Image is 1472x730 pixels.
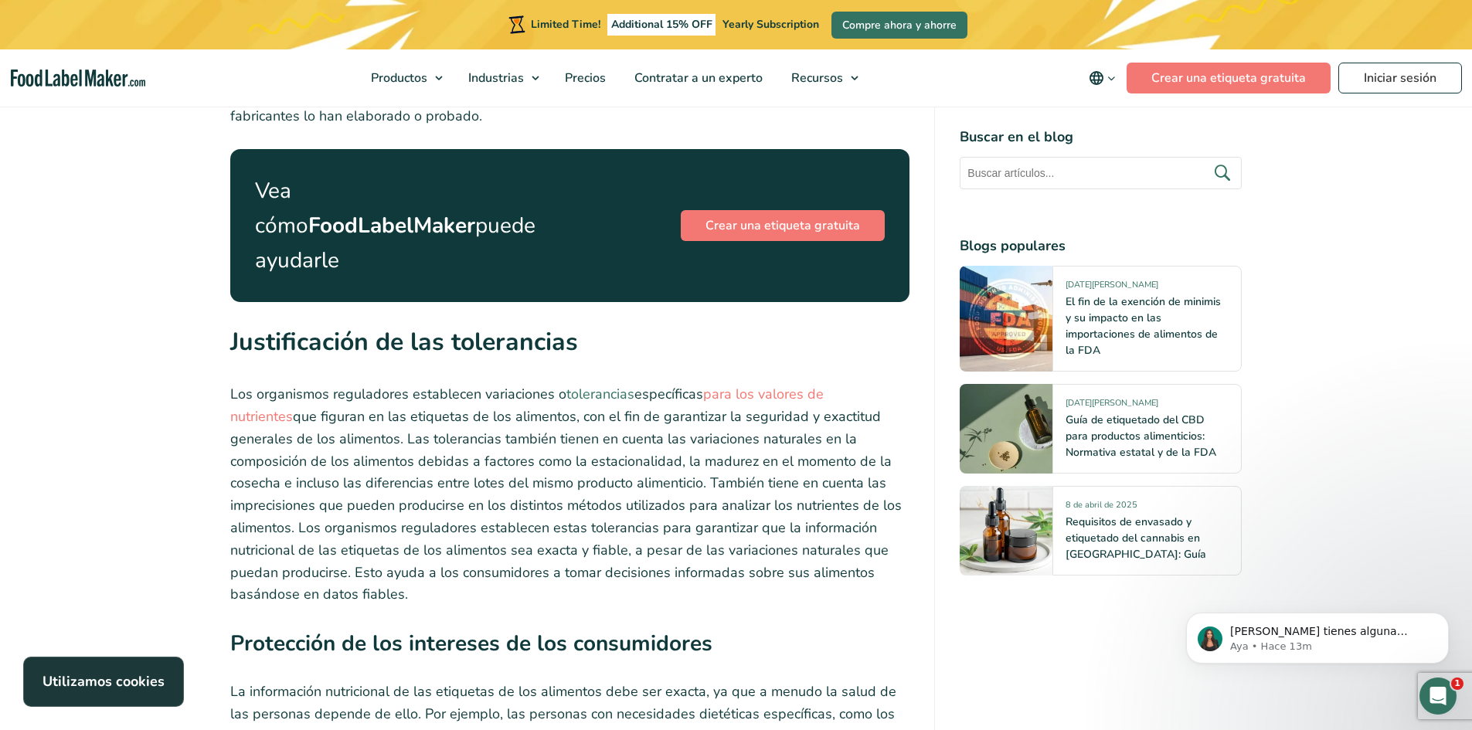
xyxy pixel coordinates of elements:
span: [DATE][PERSON_NAME] [1066,279,1158,297]
input: Buscar artículos... [960,157,1242,189]
strong: Protección de los intereses de los consumidores [230,629,712,658]
h4: Blogs populares [960,236,1242,256]
a: Productos [357,49,450,107]
span: Yearly Subscription [722,17,819,32]
span: Industrias [464,70,525,87]
strong: Utilizamos cookies [42,672,165,691]
span: 1 [1451,677,1464,690]
a: Compre ahora y ahorre [831,12,967,39]
a: Contratar a un experto [620,49,773,107]
span: Limited Time! [531,17,600,32]
span: Precios [560,70,607,87]
span: Contratar a un experto [630,70,764,87]
p: Vea cómo puede ayudarle [255,174,535,277]
strong: Justificación de las tolerancias [230,325,578,358]
h4: Buscar en el blog [960,127,1242,148]
iframe: Intercom live chat [1419,677,1457,715]
span: 8 de abril de 2025 [1066,499,1137,517]
a: Recursos [777,49,866,107]
a: Requisitos de envasado y etiquetado del cannabis en [GEOGRAPHIC_DATA]: Guía [1066,514,1206,562]
a: Precios [551,49,617,107]
a: Iniciar sesión [1338,63,1462,93]
span: [DATE][PERSON_NAME] [1066,397,1158,415]
a: El fin de la exención de minimis y su impacto en las importaciones de alimentos de la FDA [1066,294,1221,358]
iframe: Intercom notifications mensaje [1163,580,1472,688]
a: Crear una etiqueta gratuita [681,210,885,241]
a: tolerancias [566,385,634,403]
span: Productos [366,70,429,87]
a: Crear una etiqueta gratuita [1127,63,1331,93]
p: Los organismos reguladores establecen variaciones o específicas que figuran en las etiquetas de l... [230,383,910,606]
a: Guía de etiquetado del CBD para productos alimenticios: Normativa estatal y de la FDA [1066,413,1216,460]
strong: FoodLabelMaker [308,211,475,240]
span: Recursos [787,70,845,87]
span: Additional 15% OFF [607,14,716,36]
a: Industrias [454,49,547,107]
